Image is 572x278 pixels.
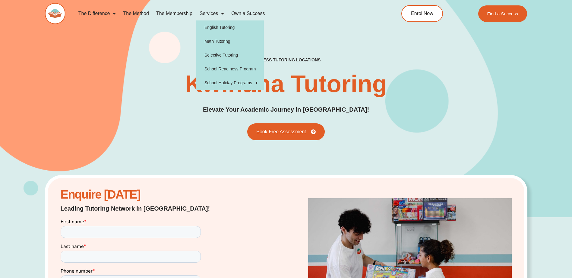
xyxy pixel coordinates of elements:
span: Book Free Assessment [256,129,306,134]
nav: Menu [75,7,374,20]
a: Enrol Now [401,5,443,22]
a: Selective Tutoring [196,48,264,62]
p: Leading Tutoring Network in [GEOGRAPHIC_DATA]! [61,204,226,213]
h2: Enquire [DATE] [61,191,226,198]
a: Find a Success [478,5,527,22]
h2: success tutoring locations [251,57,321,63]
a: School Readiness Program [196,62,264,76]
a: The Method [119,7,152,20]
a: The Membership [153,7,196,20]
a: The Difference [75,7,120,20]
p: Elevate Your Academic Journey in [GEOGRAPHIC_DATA]! [203,105,369,114]
span: Find a Success [487,11,518,16]
a: School Holiday Programs [196,76,264,90]
ul: Services [196,20,264,90]
a: Own a Success [228,7,268,20]
span: Enrol Now [411,11,433,16]
a: Book Free Assessment [247,123,325,140]
h1: Kwinana Tutoring [185,72,387,96]
a: English Tutoring [196,20,264,34]
a: Math Tutoring [196,34,264,48]
a: Services [196,7,228,20]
